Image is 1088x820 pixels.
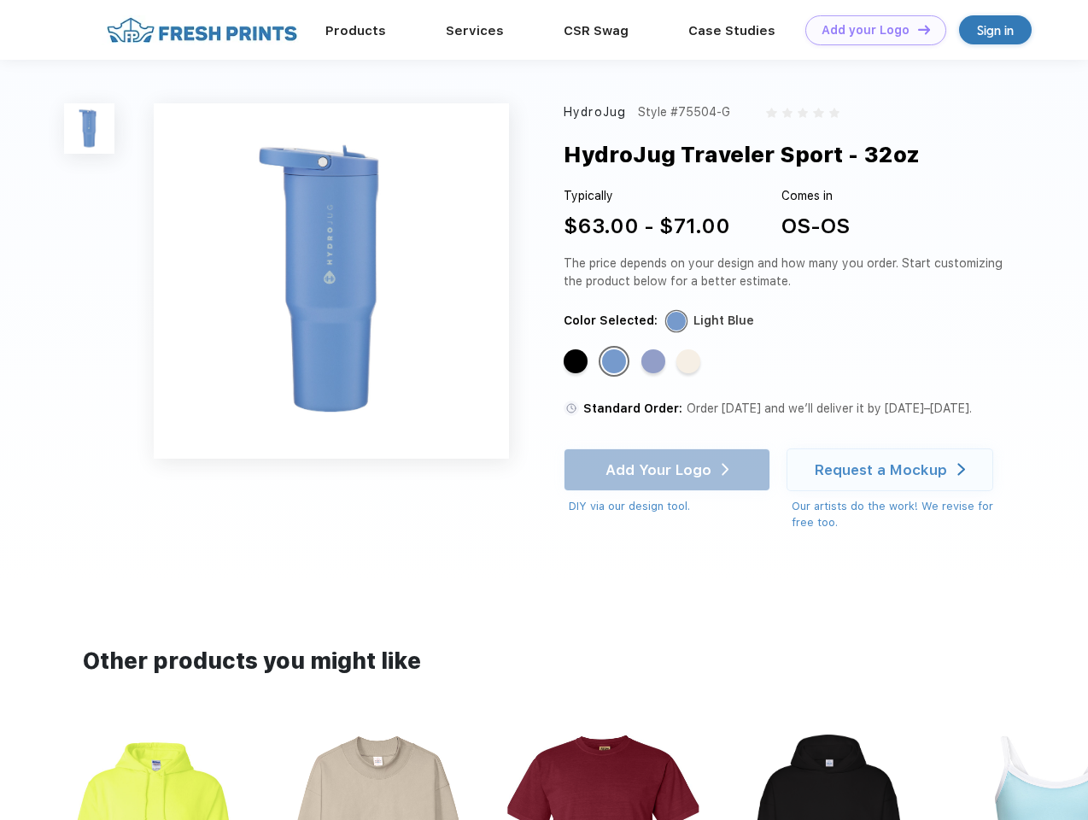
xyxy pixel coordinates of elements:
div: OS-OS [781,211,850,242]
img: gray_star.svg [829,108,839,118]
a: Sign in [959,15,1032,44]
div: Typically [564,187,730,205]
img: func=resize&h=640 [154,103,509,459]
div: DIY via our design tool. [569,498,770,515]
div: Black [564,349,588,373]
span: Standard Order: [583,401,682,415]
img: gray_star.svg [766,108,776,118]
a: Products [325,23,386,38]
img: gray_star.svg [813,108,823,118]
div: Other products you might like [83,645,1004,678]
img: standard order [564,401,579,416]
div: Color Selected: [564,312,658,330]
div: Request a Mockup [815,461,947,478]
div: Comes in [781,187,850,205]
img: gray_star.svg [782,108,793,118]
div: Our artists do the work! We revise for free too. [792,498,1009,531]
span: Order [DATE] and we’ll deliver it by [DATE]–[DATE]. [687,401,972,415]
img: fo%20logo%202.webp [102,15,302,45]
div: HydroJug [564,103,626,121]
div: HydroJug Traveler Sport - 32oz [564,138,920,171]
div: The price depends on your design and how many you order. Start customizing the product below for ... [564,255,1009,290]
div: Light Blue [693,312,754,330]
img: white arrow [957,463,965,476]
div: $63.00 - $71.00 [564,211,730,242]
img: func=resize&h=100 [64,103,114,154]
div: Peri [641,349,665,373]
div: Sign in [977,20,1014,40]
div: Cream [676,349,700,373]
img: DT [918,25,930,34]
div: Add your Logo [822,23,910,38]
div: Light Blue [602,349,626,373]
div: Style #75504-G [638,103,730,121]
img: gray_star.svg [798,108,808,118]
